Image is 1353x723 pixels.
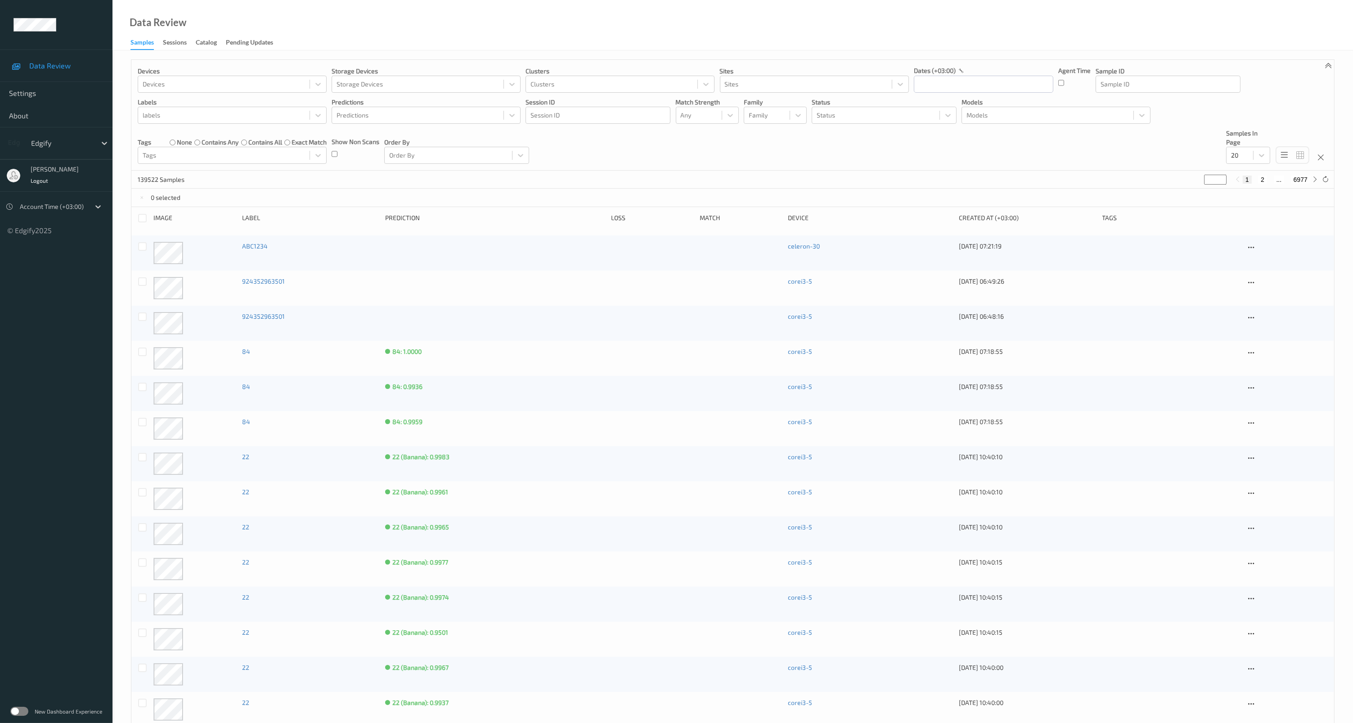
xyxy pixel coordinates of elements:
a: 22 [242,664,249,671]
a: ABC1234 [242,242,268,250]
p: Models [962,98,1151,107]
div: Prediction [385,213,604,223]
p: Tags [138,138,151,147]
a: 22 [242,699,249,706]
a: corei3-5 [788,488,812,496]
div: 22 (Banana): 0.9977 [392,558,448,567]
a: 22 [242,558,249,566]
button: ... [1274,176,1285,184]
div: Device [788,213,953,223]
a: 924352963501 [242,277,285,285]
a: corei3-5 [788,664,812,671]
a: corei3-5 [788,277,812,285]
div: 22 (Banana): 0.9961 [392,488,448,497]
div: [DATE] 06:48:16 [959,312,1096,321]
button: 2 [1258,176,1267,184]
a: Sessions [163,36,196,49]
div: Tags [1102,213,1240,223]
a: corei3-5 [788,558,812,566]
a: corei3-5 [788,348,812,355]
div: 84: 1.0000 [392,347,422,356]
a: Pending Updates [226,36,282,49]
a: corei3-5 [788,699,812,706]
div: Sessions [163,38,187,49]
a: corei3-5 [788,418,812,425]
div: Catalog [196,38,217,49]
label: contains any [202,138,238,147]
p: Storage Devices [332,67,521,76]
div: Samples [130,38,154,50]
p: Samples In Page [1226,129,1270,147]
div: Created At (+03:00) [959,213,1096,223]
a: corei3-5 [788,453,812,461]
div: [DATE] 07:18:55 [959,382,1096,391]
div: [DATE] 10:40:15 [959,593,1096,602]
p: Show Non Scans [332,137,379,146]
div: [DATE] 07:21:19 [959,242,1096,251]
div: Match [700,213,782,223]
label: contains all [248,138,282,147]
p: Order By [384,138,529,147]
a: corei3-5 [788,628,812,636]
label: exact match [292,138,327,147]
a: 22 [242,488,249,496]
div: Pending Updates [226,38,273,49]
div: 22 (Banana): 0.9983 [392,452,450,461]
div: 22 (Banana): 0.9974 [392,593,449,602]
div: [DATE] 07:18:55 [959,417,1096,426]
a: corei3-5 [788,593,812,601]
label: none [177,138,192,147]
div: 84: 0.9959 [392,417,423,426]
div: image [153,213,236,223]
p: Predictions [332,98,521,107]
button: 1 [1243,176,1252,184]
div: 22 (Banana): 0.9937 [392,698,449,707]
a: celeron-30 [788,242,820,250]
a: Catalog [196,36,226,49]
div: 22 (Banana): 0.9965 [392,523,449,532]
div: 22 (Banana): 0.9501 [392,628,448,637]
p: Agent Time [1058,66,1091,75]
a: 84 [242,348,250,355]
a: corei3-5 [788,523,812,531]
a: 84 [242,383,250,390]
p: 0 selected [151,193,181,202]
a: 22 [242,453,249,461]
p: Status [812,98,957,107]
p: Sites [720,67,909,76]
div: [DATE] 10:40:15 [959,558,1096,567]
p: labels [138,98,327,107]
div: [DATE] 06:49:26 [959,277,1096,286]
div: Data Review [130,18,186,27]
p: dates (+03:00) [914,66,956,75]
a: corei3-5 [788,383,812,390]
div: 84: 0.9936 [392,382,423,391]
div: 22 (Banana): 0.9967 [392,663,449,672]
div: [DATE] 07:18:55 [959,347,1096,356]
p: Session ID [526,98,670,107]
div: [DATE] 10:40:10 [959,523,1096,532]
div: [DATE] 10:40:00 [959,663,1096,672]
a: 22 [242,593,249,601]
p: Clusters [526,67,715,76]
a: 84 [242,418,250,425]
p: Match Strength [676,98,739,107]
a: corei3-5 [788,312,812,320]
p: Sample ID [1096,67,1241,76]
div: [DATE] 10:40:00 [959,698,1096,707]
p: Family [744,98,807,107]
a: 924352963501 [242,312,285,320]
p: 139522 Samples [138,175,205,184]
div: [DATE] 10:40:15 [959,628,1096,637]
div: Loss [611,213,693,223]
button: 6977 [1291,176,1310,184]
p: Devices [138,67,327,76]
div: [DATE] 10:40:10 [959,488,1096,497]
a: Samples [130,36,163,50]
div: Label [242,213,379,223]
a: 22 [242,628,249,636]
div: [DATE] 10:40:10 [959,452,1096,461]
a: 22 [242,523,249,531]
